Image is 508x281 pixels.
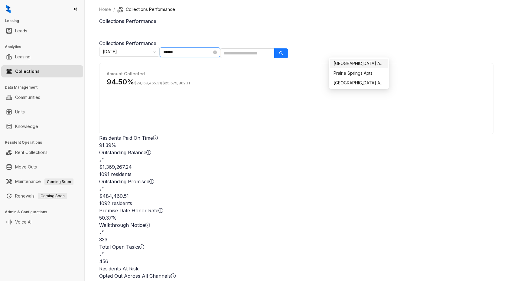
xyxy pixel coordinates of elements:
[15,146,47,158] a: Rent Collections
[99,178,493,185] div: Outstanding Promised
[99,149,493,156] div: Outstanding Balance
[99,207,493,214] div: Promise Date Honor Rate
[6,5,11,13] img: logo
[1,120,83,132] li: Knowledge
[330,59,388,68] div: Prairie Springs Apartments
[162,81,190,85] span: $25,575,862.11
[113,6,115,13] li: /
[99,265,493,272] h3: Residents At Risk
[330,68,388,78] div: Prairie Springs Apts II
[99,236,493,243] h2: 333
[5,18,84,24] h3: Leasing
[1,91,83,103] li: Communities
[1,51,83,63] li: Leasing
[5,140,84,145] h3: Resident Operations
[15,216,31,228] a: Voice AI
[99,18,493,25] h1: Collections Performance
[15,190,67,202] a: RenewalsComing Soon
[149,179,154,184] span: info-circle
[5,85,84,90] h3: Data Management
[99,134,493,142] div: Residents Paid On Time
[44,178,73,185] span: Coming Soon
[103,47,156,56] span: September 2025
[99,40,493,47] h3: Collections Performance
[1,175,83,188] li: Maintenance
[15,91,40,103] a: Communities
[38,193,67,199] span: Coming Soon
[15,106,25,118] a: Units
[139,244,144,249] span: info-circle
[15,120,38,132] a: Knowledge
[99,171,493,178] div: 1091 residents
[99,192,493,200] h2: $484,460.51
[213,51,217,54] span: close-circle
[1,106,83,118] li: Units
[99,142,493,149] h2: 91.39%
[1,65,83,77] li: Collections
[1,190,83,202] li: Renewals
[146,150,151,155] span: info-circle
[99,272,493,279] div: Opted Out Across All Channels
[1,161,83,173] li: Move Outs
[99,214,493,221] h2: 50.37%
[15,51,31,63] a: Leasing
[107,77,486,87] h3: 94.50%
[334,60,384,67] div: [GEOGRAPHIC_DATA] Apartments
[171,273,176,278] span: info-circle
[153,136,158,140] span: info-circle
[99,258,493,265] h2: 456
[334,80,384,86] div: [GEOGRAPHIC_DATA] Apts.
[134,81,161,85] span: $24,169,465.31
[1,146,83,158] li: Rent Collections
[99,243,493,250] div: Total Open Tasks
[99,200,493,207] div: 1092 residents
[99,186,104,191] span: expand-alt
[99,157,104,162] span: expand-alt
[99,230,104,235] span: expand-alt
[5,44,84,50] h3: Analytics
[5,209,84,215] h3: Admin & Configurations
[15,65,40,77] a: Collections
[145,223,150,227] span: info-circle
[99,163,493,171] h2: $1,369,267.24
[98,6,112,13] a: Home
[134,81,190,85] span: /
[1,25,83,37] li: Leads
[330,78,388,88] div: Prairie Springs Apts.
[15,161,37,173] a: Move Outs
[99,252,104,256] span: expand-alt
[99,221,493,229] div: Walkthrough Notice
[1,216,83,228] li: Voice AI
[158,208,163,213] span: info-circle
[107,71,145,76] strong: Amount Collected
[334,70,384,77] div: Prairie Springs Apts II
[117,6,175,13] li: Collections Performance
[279,51,283,55] span: search
[15,25,27,37] a: Leads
